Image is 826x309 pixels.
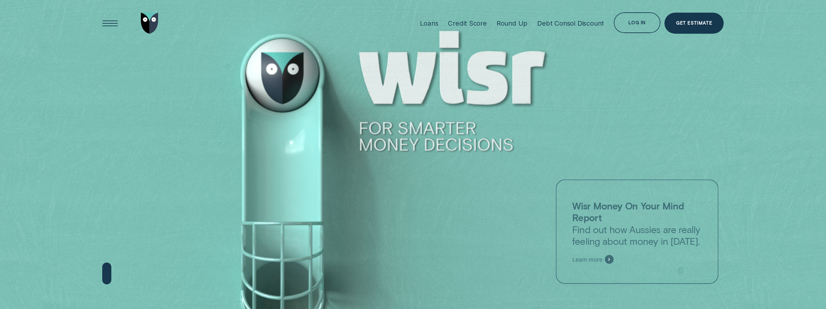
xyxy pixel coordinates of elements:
button: Open Menu [100,13,121,34]
button: Log in [614,12,660,33]
a: Get Estimate [664,13,724,34]
div: Credit Score [448,19,487,27]
div: Round Up [497,19,527,27]
div: Debt Consol Discount [537,19,604,27]
a: Wisr Money On Your Mind ReportFind out how Aussies are really feeling about money in [DATE].Learn... [556,180,719,284]
span: Learn more [572,256,602,263]
div: Loans [420,19,438,27]
img: Wisr [141,13,158,34]
strong: Wisr Money On Your Mind Report [572,200,684,223]
p: Find out how Aussies are really feeling about money in [DATE]. [572,200,702,247]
